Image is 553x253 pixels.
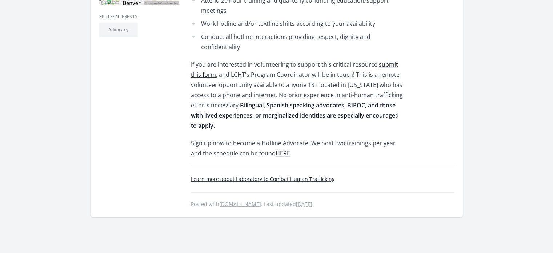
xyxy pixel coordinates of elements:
a: HERE [276,149,290,157]
strong: Bilingual, Spanish speaking advocates, BIPOC, and those with lived experiences, or marginalized i... [191,101,399,130]
a: [DOMAIN_NAME] [219,201,261,207]
p: Posted with . Last updated . [191,201,454,207]
li: Advocacy [99,23,138,37]
a: Learn more about Laboratory to Combat Human Trafficking [191,175,335,182]
li: Work hotline and/or textline shifts according to your availability [191,19,404,29]
abbr: Fri, Aug 1, 2025 10:29 PM [296,201,312,207]
p: If you are interested in volunteering to support this critical resource, , and LCHT's Program Coo... [191,59,404,131]
p: Sign up now to become a Hotline Advocate! We host two trainings per year and the schedule can be ... [191,138,404,158]
li: Conduct all hotline interactions providing respect, dignity and confidentiality [191,32,404,52]
h3: Skills/Interests [99,14,179,20]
